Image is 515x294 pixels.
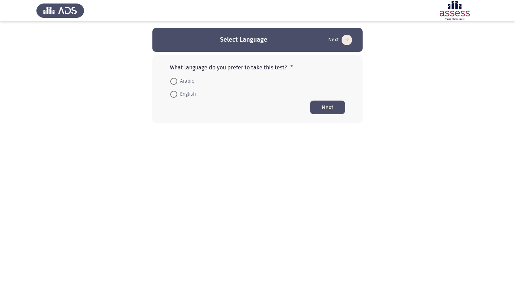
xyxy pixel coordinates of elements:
button: Start assessment [326,34,354,46]
button: Start assessment [310,101,345,114]
span: Arabic [177,77,194,86]
h3: Select Language [220,35,267,44]
p: What language do you prefer to take this test? [170,64,345,71]
span: English [177,90,196,98]
img: Assess Talent Management logo [36,1,84,20]
img: Assessment logo of ASSESS Focus 4 Module Assessment (EN/AR) (Advanced - IB) [431,1,479,20]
